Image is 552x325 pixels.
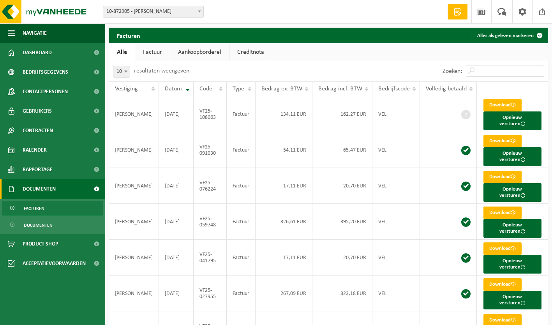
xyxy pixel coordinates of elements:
span: Documenten [23,179,56,199]
a: Facturen [2,201,103,215]
td: 162,27 EUR [312,96,372,132]
a: Download [483,278,522,291]
td: [PERSON_NAME] [109,96,159,132]
span: Dashboard [23,43,52,62]
a: Factuur [135,43,170,61]
a: Download [483,242,522,255]
td: Factuur [227,240,256,276]
td: 326,61 EUR [256,204,312,240]
td: VF25-076224 [194,168,227,204]
a: Creditnota [229,43,272,61]
td: 17,11 EUR [256,240,312,276]
a: Download [483,99,522,111]
span: Code [199,86,212,92]
span: Type [233,86,244,92]
label: resultaten weergeven [134,68,189,74]
td: VF25-091030 [194,132,227,168]
td: 323,18 EUR [312,276,372,311]
td: 267,09 EUR [256,276,312,311]
td: [DATE] [159,204,194,240]
span: Gebruikers [23,101,52,121]
td: VF25-108063 [194,96,227,132]
span: 10-872905 - GHYSEL SVEN - ICHTEGEM [103,6,203,17]
button: Opnieuw versturen [483,147,541,166]
button: Opnieuw versturen [483,183,541,202]
td: 134,11 EUR [256,96,312,132]
td: [PERSON_NAME] [109,168,159,204]
a: Documenten [2,217,103,232]
td: VF25-027955 [194,276,227,311]
label: Zoeken: [443,68,462,74]
td: 65,47 EUR [312,132,372,168]
td: Factuur [227,96,256,132]
h2: Facturen [109,28,148,43]
td: [DATE] [159,96,194,132]
td: VEL [372,204,420,240]
td: VEL [372,96,420,132]
td: [DATE] [159,240,194,276]
td: 17,11 EUR [256,168,312,204]
span: Vestiging [115,86,138,92]
span: Navigatie [23,23,47,43]
span: Rapportage [23,160,53,179]
td: Factuur [227,204,256,240]
td: VEL [372,240,420,276]
a: Aankoopborderel [170,43,229,61]
button: Opnieuw versturen [483,111,541,130]
td: [PERSON_NAME] [109,276,159,311]
td: Factuur [227,276,256,311]
span: 10-872905 - GHYSEL SVEN - ICHTEGEM [103,6,204,18]
td: [PERSON_NAME] [109,204,159,240]
span: Product Shop [23,234,58,254]
td: Factuur [227,168,256,204]
span: Datum [165,86,182,92]
span: Bedrag ex. BTW [261,86,302,92]
button: Opnieuw versturen [483,291,541,309]
button: Opnieuw versturen [483,219,541,238]
td: 20,70 EUR [312,240,372,276]
span: Facturen [24,201,44,216]
span: 10 [113,66,130,77]
span: Bedrijfscode [378,86,410,92]
button: Alles als gelezen markeren [471,28,547,43]
span: Contactpersonen [23,82,68,101]
td: VF25-059748 [194,204,227,240]
td: VF25-041795 [194,240,227,276]
td: VEL [372,168,420,204]
button: Opnieuw versturen [483,255,541,274]
span: 10 [113,66,130,78]
span: Kalender [23,140,47,160]
span: Contracten [23,121,53,140]
td: [DATE] [159,132,194,168]
span: Volledig betaald [426,86,467,92]
td: [PERSON_NAME] [109,240,159,276]
td: 54,11 EUR [256,132,312,168]
td: [DATE] [159,168,194,204]
span: Documenten [24,218,53,233]
span: Bedrijfsgegevens [23,62,68,82]
a: Download [483,171,522,183]
td: [DATE] [159,276,194,311]
td: VEL [372,276,420,311]
span: Acceptatievoorwaarden [23,254,86,273]
a: Download [483,135,522,147]
td: [PERSON_NAME] [109,132,159,168]
td: VEL [372,132,420,168]
td: Factuur [227,132,256,168]
td: 395,20 EUR [312,204,372,240]
a: Download [483,207,522,219]
td: 20,70 EUR [312,168,372,204]
a: Alle [109,43,135,61]
span: Bedrag incl. BTW [318,86,362,92]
